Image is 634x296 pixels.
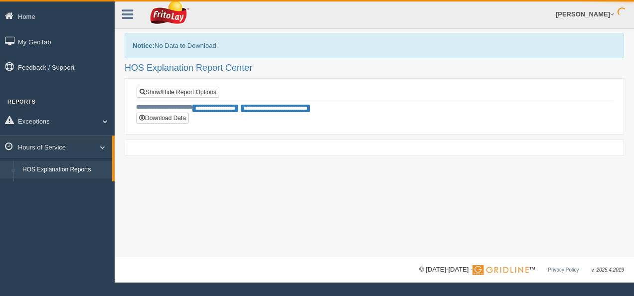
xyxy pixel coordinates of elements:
[136,113,189,124] button: Download Data
[18,161,112,179] a: HOS Explanation Reports
[18,178,112,196] a: HOS Violation Audit Reports
[133,42,155,49] b: Notice:
[137,87,219,98] a: Show/Hide Report Options
[473,265,529,275] img: Gridline
[419,265,624,275] div: © [DATE]-[DATE] - ™
[548,267,579,273] a: Privacy Policy
[592,267,624,273] span: v. 2025.4.2019
[125,33,624,58] div: No Data to Download.
[125,63,624,73] h2: HOS Explanation Report Center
